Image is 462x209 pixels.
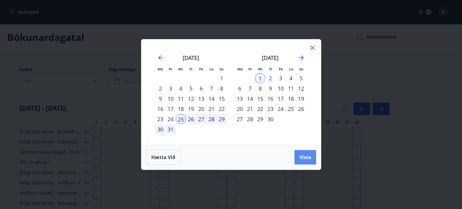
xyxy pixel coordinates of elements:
td: Selected as start date. miðvikudagur, 25. mars 2026 [176,114,186,124]
div: 29 [217,114,227,124]
div: 23 [155,114,165,124]
div: 25 [286,104,296,114]
td: Choose mánudagur, 9. mars 2026 as your check-in date. It’s available. [155,94,165,104]
div: 2 [265,73,276,83]
td: Choose laugardagur, 4. apríl 2026 as your check-in date. It’s available. [286,73,296,83]
td: Choose föstudagur, 24. apríl 2026 as your check-in date. It’s available. [276,104,286,114]
small: Mi [258,67,263,71]
td: Selected. sunnudagur, 29. mars 2026 [217,114,227,124]
td: Choose þriðjudagur, 17. mars 2026 as your check-in date. It’s available. [165,104,176,114]
strong: [DATE] [183,54,199,61]
button: Vista [294,150,316,164]
small: Fö [279,67,283,71]
div: 14 [245,94,255,104]
td: Choose fimmtudagur, 23. apríl 2026 as your check-in date. It’s available. [265,104,276,114]
td: Choose þriðjudagur, 28. apríl 2026 as your check-in date. It’s available. [245,114,255,124]
td: Choose miðvikudagur, 8. apríl 2026 as your check-in date. It’s available. [255,83,265,94]
div: 25 [176,114,186,124]
div: 19 [186,104,196,114]
td: Choose miðvikudagur, 18. mars 2026 as your check-in date. It’s available. [176,104,186,114]
div: 8 [255,83,265,94]
div: 4 [286,73,296,83]
td: Choose föstudagur, 20. mars 2026 as your check-in date. It’s available. [196,104,206,114]
div: 6 [235,83,245,94]
small: Fi [189,67,192,71]
div: 15 [217,94,227,104]
div: 1 [217,73,227,83]
td: Choose föstudagur, 6. mars 2026 as your check-in date. It’s available. [196,83,206,94]
div: 12 [186,94,196,104]
div: 22 [255,104,265,114]
div: 12 [296,83,306,94]
div: 7 [206,83,217,94]
div: 30 [155,124,165,134]
small: Má [158,67,163,71]
div: Move forward to switch to the next month. [298,54,305,61]
div: 6 [196,83,206,94]
div: 16 [155,104,165,114]
td: Choose laugardagur, 21. mars 2026 as your check-in date. It’s available. [206,104,217,114]
td: Choose þriðjudagur, 10. mars 2026 as your check-in date. It’s available. [165,94,176,104]
td: Choose þriðjudagur, 14. apríl 2026 as your check-in date. It’s available. [245,94,255,104]
div: 24 [165,114,176,124]
div: 19 [296,94,306,104]
div: 26 [186,114,196,124]
small: Þr [248,67,252,71]
td: Choose mánudagur, 13. apríl 2026 as your check-in date. It’s available. [235,94,245,104]
div: 3 [165,83,176,94]
td: Choose þriðjudagur, 7. apríl 2026 as your check-in date. It’s available. [245,83,255,94]
small: Mi [178,67,183,71]
small: Fi [269,67,272,71]
small: La [289,67,293,71]
div: 31 [165,124,176,134]
td: Choose föstudagur, 13. mars 2026 as your check-in date. It’s available. [196,94,206,104]
td: Selected. laugardagur, 28. mars 2026 [206,114,217,124]
div: 21 [245,104,255,114]
div: 13 [196,94,206,104]
div: 5 [296,73,306,83]
td: Choose föstudagur, 10. apríl 2026 as your check-in date. It’s available. [276,83,286,94]
td: Choose sunnudagur, 15. mars 2026 as your check-in date. It’s available. [217,94,227,104]
small: Þr [169,67,172,71]
div: 10 [276,83,286,94]
td: Choose mánudagur, 27. apríl 2026 as your check-in date. It’s available. [235,114,245,124]
td: Choose sunnudagur, 26. apríl 2026 as your check-in date. It’s available. [296,104,306,114]
td: Choose mánudagur, 6. apríl 2026 as your check-in date. It’s available. [235,83,245,94]
div: 7 [245,83,255,94]
td: Choose sunnudagur, 22. mars 2026 as your check-in date. It’s available. [217,104,227,114]
div: 23 [265,104,276,114]
div: 14 [206,94,217,104]
button: Hætta við [146,150,180,165]
div: 28 [206,114,217,124]
div: 1 [255,73,265,83]
div: 4 [176,83,186,94]
td: Choose sunnudagur, 5. apríl 2026 as your check-in date. It’s available. [296,73,306,83]
td: Choose miðvikudagur, 22. apríl 2026 as your check-in date. It’s available. [255,104,265,114]
small: La [209,67,214,71]
td: Choose sunnudagur, 8. mars 2026 as your check-in date. It’s available. [217,83,227,94]
div: 24 [276,104,286,114]
td: Choose föstudagur, 3. apríl 2026 as your check-in date. It’s available. [276,73,286,83]
td: Choose mánudagur, 20. apríl 2026 as your check-in date. It’s available. [235,104,245,114]
div: 27 [235,114,245,124]
div: 10 [165,94,176,104]
td: Choose þriðjudagur, 24. mars 2026 as your check-in date. It’s available. [165,114,176,124]
div: 5 [186,83,196,94]
td: Choose miðvikudagur, 15. apríl 2026 as your check-in date. It’s available. [255,94,265,104]
td: Choose miðvikudagur, 29. apríl 2026 as your check-in date. It’s available. [255,114,265,124]
div: 29 [255,114,265,124]
span: Vista [299,154,311,161]
td: Choose föstudagur, 17. apríl 2026 as your check-in date. It’s available. [276,94,286,104]
td: Choose laugardagur, 18. apríl 2026 as your check-in date. It’s available. [286,94,296,104]
div: 26 [296,104,306,114]
div: 11 [286,83,296,94]
div: 17 [276,94,286,104]
div: 20 [235,104,245,114]
small: Má [237,67,243,71]
td: Choose fimmtudagur, 30. apríl 2026 as your check-in date. It’s available. [265,114,276,124]
td: Choose laugardagur, 14. mars 2026 as your check-in date. It’s available. [206,94,217,104]
div: 17 [165,104,176,114]
td: Choose fimmtudagur, 16. apríl 2026 as your check-in date. It’s available. [265,94,276,104]
div: 3 [276,73,286,83]
td: Choose sunnudagur, 19. apríl 2026 as your check-in date. It’s available. [296,94,306,104]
